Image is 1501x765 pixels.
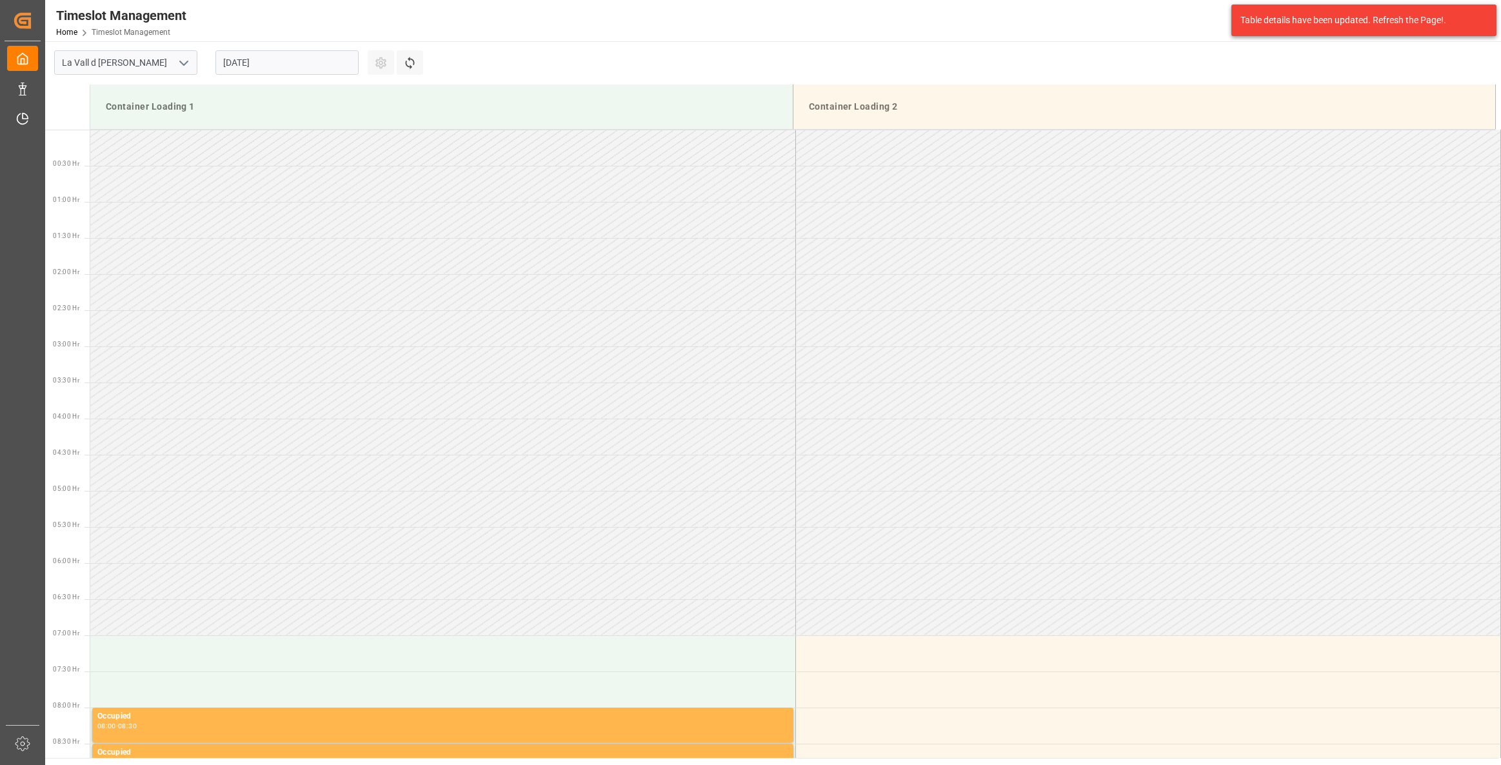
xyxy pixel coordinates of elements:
span: 03:30 Hr [53,377,79,384]
div: Table details have been updated. Refresh the Page!. [1240,14,1478,27]
a: Home [56,28,77,37]
div: Occupied [97,746,788,759]
input: DD.MM.YYYY [215,50,359,75]
span: 02:30 Hr [53,304,79,312]
span: 05:30 Hr [53,521,79,528]
span: 08:30 Hr [53,738,79,745]
span: 05:00 Hr [53,485,79,492]
span: 04:00 Hr [53,413,79,420]
div: Occupied [97,710,788,723]
span: 06:00 Hr [53,557,79,564]
span: 00:30 Hr [53,160,79,167]
button: open menu [174,53,193,73]
div: 08:00 [97,723,116,729]
div: - [116,723,118,729]
span: 01:00 Hr [53,196,79,203]
span: 03:00 Hr [53,341,79,348]
div: Container Loading 2 [804,95,1485,119]
div: Timeslot Management [56,6,186,25]
span: 01:30 Hr [53,232,79,239]
span: 08:00 Hr [53,702,79,709]
span: 04:30 Hr [53,449,79,456]
input: Type to search/select [54,50,197,75]
span: 07:00 Hr [53,630,79,637]
div: 08:30 [118,723,137,729]
span: 06:30 Hr [53,593,79,601]
div: Container Loading 1 [101,95,782,119]
span: 07:30 Hr [53,666,79,673]
span: 02:00 Hr [53,268,79,275]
